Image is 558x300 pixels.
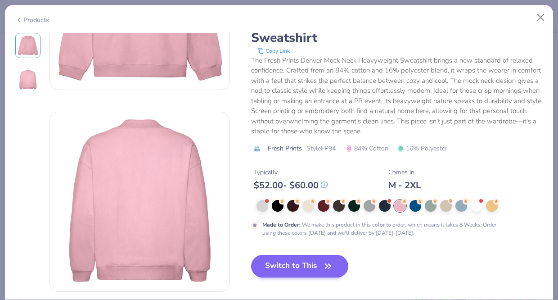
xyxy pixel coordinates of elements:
img: Front [17,35,39,56]
img: Back [17,69,39,91]
div: Products [15,15,49,25]
img: Back [50,112,229,291]
div: The Fresh Prints Denver Mock Neck Heavyweight Sweatshirt brings a new standard of relaxed confide... [251,55,543,136]
span: Fresh Prints [268,144,302,153]
div: We make this product in this color to order, which means it takes 8 Weeks. Order using these colo... [262,221,508,237]
span: 16% Polyester [397,144,447,153]
img: brand logo [251,145,263,152]
div: Comes In [388,168,421,177]
button: Switch to This [251,255,349,277]
span: 84% Cotton [346,144,388,153]
div: Typically [254,168,328,177]
button: copy to clipboard [255,46,292,55]
div: M - 2XL [388,180,421,191]
div: $ 52.00 - $ 60.00 [254,180,328,191]
strong: Made to Order : [262,221,301,228]
button: Close [532,9,549,26]
span: Style FP94 [306,144,336,153]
